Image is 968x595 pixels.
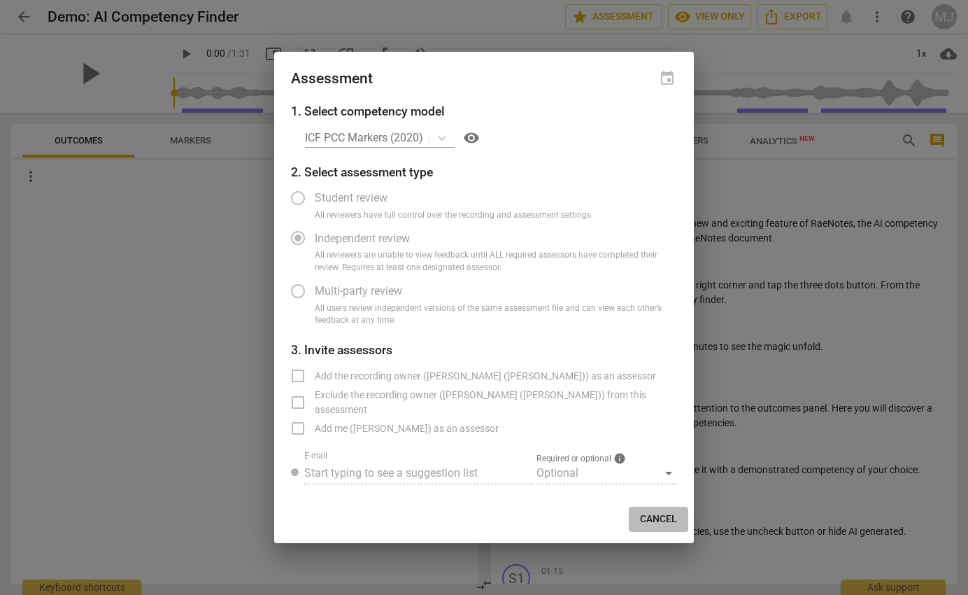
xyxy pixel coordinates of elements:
[315,249,666,274] span: All reviewers are unable to view feedback until ALL required assessors have completed their revie...
[315,421,499,436] span: Add me ([PERSON_NAME]) as an assessor
[455,127,483,149] a: Help
[291,70,373,87] div: Assessment
[536,454,611,463] span: Required or optional
[536,462,677,484] div: Optional
[291,102,677,120] h3: 1. Select competency model
[315,209,593,222] span: All reviewers have full control over the recording and assessment settings.
[291,458,304,476] span: Review status: new
[304,451,327,460] label: E-mail
[315,190,387,206] span: Student review
[629,507,688,532] button: Cancel
[291,163,677,181] h3: 2. Select assessment type
[291,341,677,359] h3: People will receive a link to the document to review.
[315,283,402,299] span: Multi-party review
[460,127,483,149] button: Help
[640,512,677,526] span: Cancel
[315,302,666,327] span: All users review independent versions of the same assessment file and can view each other’s feedb...
[463,129,480,146] span: visibility
[315,230,410,246] span: Independent review
[304,462,534,484] input: Start typing to see a suggestion list
[315,388,666,416] span: Exclude the recording owner ([PERSON_NAME] ([PERSON_NAME])) from this assessment
[613,451,626,464] span: info
[315,369,656,384] span: Add the recording owner ([PERSON_NAME] ([PERSON_NAME])) as an assessor
[291,181,677,327] div: Assessment type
